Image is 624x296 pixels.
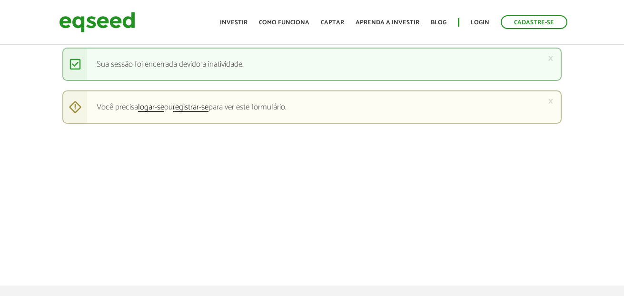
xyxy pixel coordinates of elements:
[501,15,567,29] a: Cadastre-se
[548,96,554,106] a: ×
[62,48,562,81] div: Sua sessão foi encerrada devido a inatividade.
[59,10,135,35] img: EqSeed
[62,90,562,124] div: Você precisa ou para ver este formulário.
[259,20,309,26] a: Como funciona
[138,103,164,112] a: logar-se
[548,53,554,63] a: ×
[321,20,344,26] a: Captar
[220,20,248,26] a: Investir
[173,103,208,112] a: registrar-se
[471,20,489,26] a: Login
[431,20,446,26] a: Blog
[356,20,419,26] a: Aprenda a investir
